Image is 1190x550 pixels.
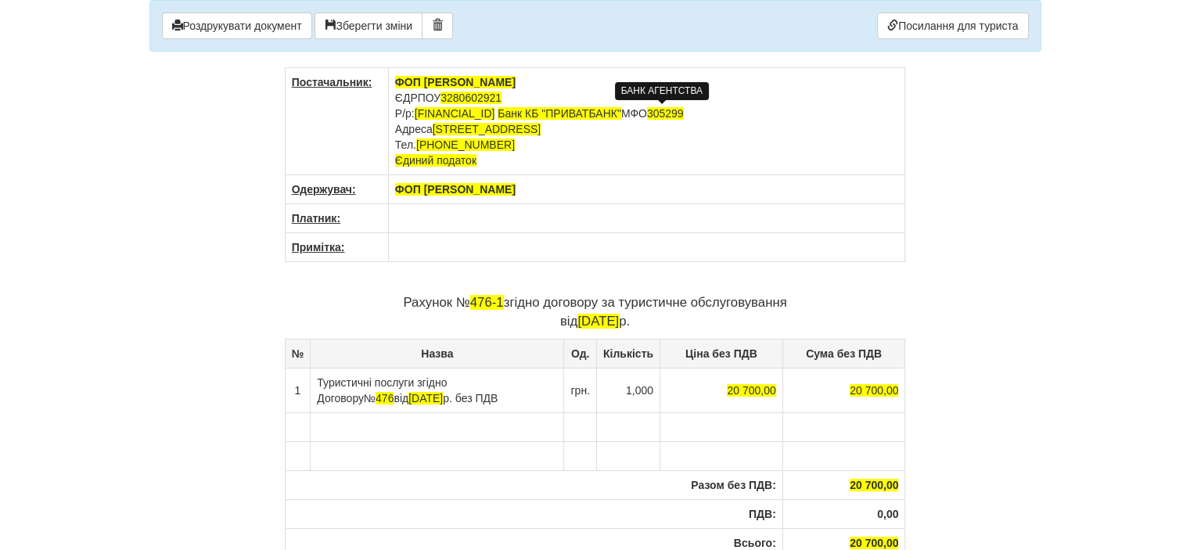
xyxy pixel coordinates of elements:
[285,499,782,528] th: ПДВ:
[877,13,1028,39] a: Посилання для туриста
[311,368,564,412] td: Туристичні послуги згідно Договору від р. без ПДВ
[596,368,660,412] td: 1,000
[615,82,709,100] div: БАНК АГЕНТСТВА
[285,470,782,499] th: Разом без ПДВ:
[850,537,898,549] span: 20 700,00
[292,183,356,196] u: Одержувач:
[311,339,564,368] th: Назва
[285,368,311,412] td: 1
[292,212,340,225] u: Платник:
[498,107,621,120] span: Банк КБ "ПРИВАТБАНК"
[416,138,515,151] span: [PHONE_NUMBER]
[388,68,905,175] td: ЄДРПОУ Р/р: МФО Адреса Тел.
[364,392,394,404] span: №
[395,154,476,167] span: Єдиний податок
[285,339,311,368] th: №
[162,13,312,39] button: Роздрукувати документ
[292,76,372,88] u: Постачальник:
[376,392,394,404] span: 476
[408,392,443,404] span: [DATE]
[395,183,516,196] span: ФОП [PERSON_NAME]
[564,339,597,368] th: Од.
[647,107,684,120] span: 305299
[292,241,345,253] u: Примітка:
[395,76,516,88] span: ФОП [PERSON_NAME]
[782,339,905,368] th: Сума без ПДВ
[433,123,541,135] span: [STREET_ADDRESS]
[415,107,495,120] span: [FINANCIAL_ID]
[850,384,898,397] span: 20 700,00
[577,314,619,329] span: [DATE]
[470,295,504,310] span: 476-1
[315,13,422,39] button: Зберегти зміни
[727,384,775,397] span: 20 700,00
[564,368,597,412] td: грн.
[850,479,898,491] span: 20 700,00
[440,92,502,104] span: 3280602921
[285,293,906,331] p: Рахунок № згідно договору за туристичне обслуговування від р.
[596,339,660,368] th: Кількість
[782,499,905,528] th: 0,00
[660,339,783,368] th: Ціна без ПДВ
